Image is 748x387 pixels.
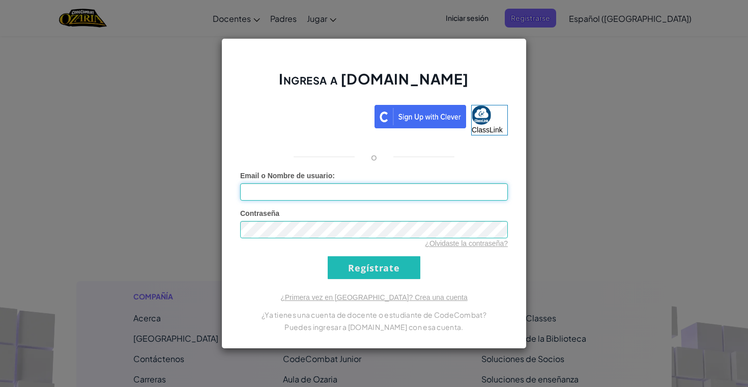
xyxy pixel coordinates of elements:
[328,256,420,279] input: Regístrate
[472,126,503,134] span: ClassLink
[375,105,466,128] img: clever_sso_button@2x.png
[280,293,468,301] a: ¿Primera vez en [GEOGRAPHIC_DATA]? Crea una cuenta
[240,321,508,333] p: Puedes ingresar a [DOMAIN_NAME] con esa cuenta.
[240,69,508,99] h2: Ingresa a [DOMAIN_NAME]
[240,209,279,217] span: Contraseña
[240,172,332,180] span: Email o Nombre de usuario
[240,171,335,181] label: :
[371,151,377,163] p: o
[472,105,491,125] img: classlink-logo-small.png
[425,239,508,247] a: ¿Olvidaste la contraseña?
[240,309,508,321] p: ¿Ya tienes una cuenta de docente o estudiante de CodeCombat?
[235,104,375,126] iframe: Botón de Acceder con Google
